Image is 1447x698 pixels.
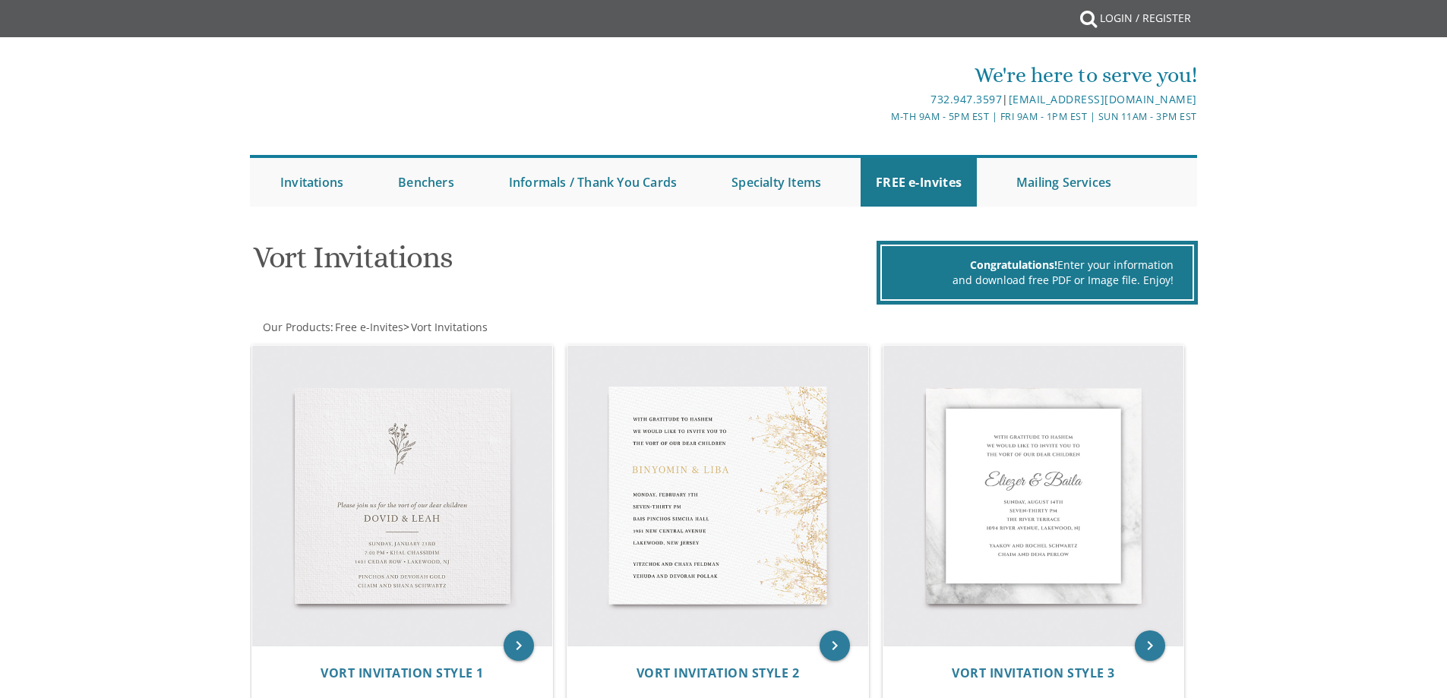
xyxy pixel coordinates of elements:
a: Vort Invitation Style 3 [952,666,1115,681]
div: : [250,320,724,335]
div: M-Th 9am - 5pm EST | Fri 9am - 1pm EST | Sun 11am - 3pm EST [567,109,1197,125]
span: Free e-Invites [335,320,403,334]
div: We're here to serve you! [567,60,1197,90]
a: Mailing Services [1001,158,1126,207]
a: Our Products [261,320,330,334]
a: FREE e-Invites [861,158,977,207]
a: Informals / Thank You Cards [494,158,692,207]
img: Vort Invitation Style 2 [567,346,868,646]
a: keyboard_arrow_right [1135,630,1165,661]
span: Vort Invitation Style 2 [637,665,800,681]
a: Benchers [383,158,469,207]
a: Specialty Items [716,158,836,207]
div: and download free PDF or Image file. Enjoy! [901,273,1174,288]
span: Vort Invitation Style 1 [321,665,484,681]
span: Vort Invitations [411,320,488,334]
a: [EMAIL_ADDRESS][DOMAIN_NAME] [1009,92,1197,106]
a: Vort Invitation Style 2 [637,666,800,681]
span: Congratulations! [970,257,1057,272]
span: Vort Invitation Style 3 [952,665,1115,681]
img: Vort Invitation Style 1 [252,346,553,646]
h1: Vort Invitations [253,241,873,286]
div: Enter your information [901,257,1174,273]
a: Invitations [265,158,359,207]
a: Vort Invitation Style 1 [321,666,484,681]
div: | [567,90,1197,109]
a: 732.947.3597 [930,92,1002,106]
a: keyboard_arrow_right [820,630,850,661]
span: > [403,320,488,334]
a: Free e-Invites [333,320,403,334]
a: keyboard_arrow_right [504,630,534,661]
img: Vort Invitation Style 3 [883,346,1184,646]
a: Vort Invitations [409,320,488,334]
